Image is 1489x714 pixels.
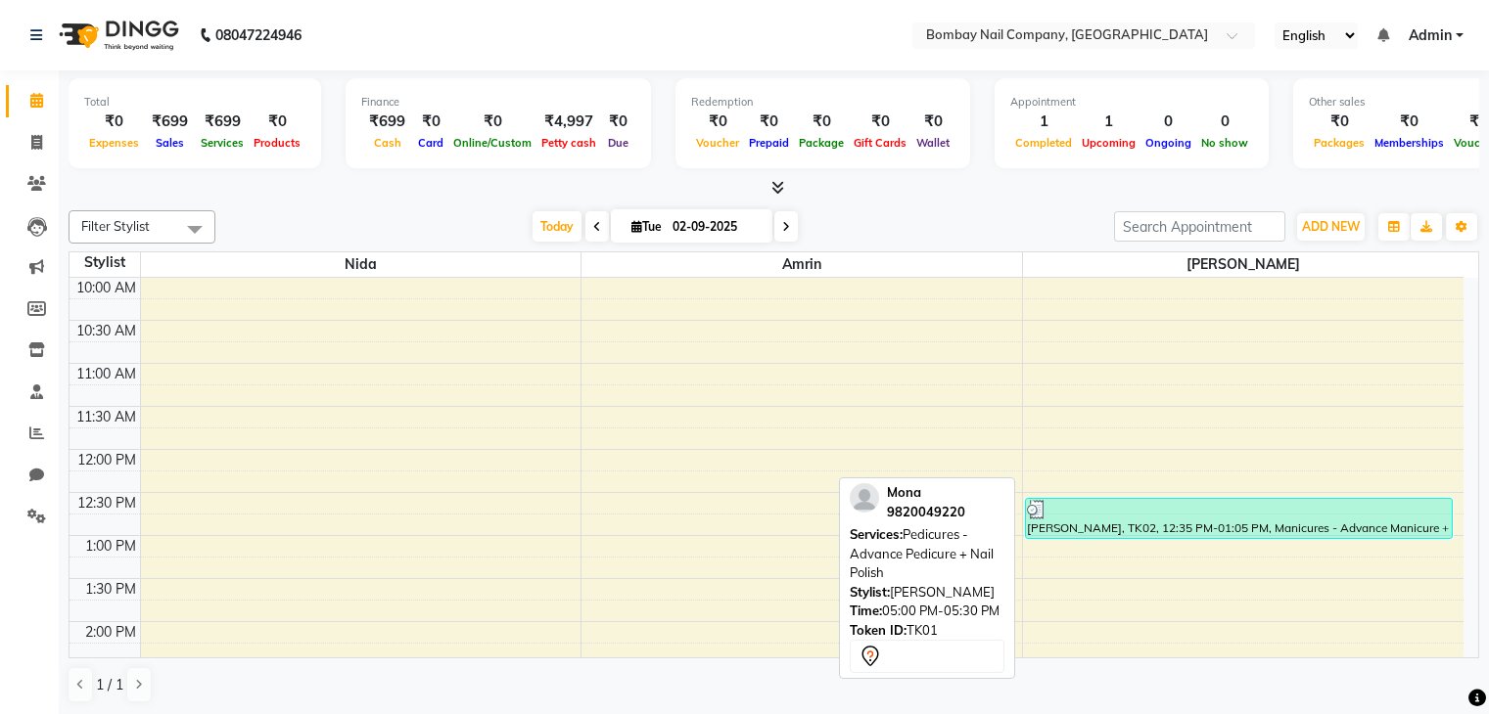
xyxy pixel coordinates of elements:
[603,136,633,150] span: Due
[1077,136,1140,150] span: Upcoming
[850,483,879,513] img: profile
[1309,136,1370,150] span: Packages
[849,111,911,133] div: ₹0
[1297,213,1365,241] button: ADD NEW
[850,622,907,638] span: Token ID:
[1010,94,1253,111] div: Appointment
[448,136,536,150] span: Online/Custom
[536,111,601,133] div: ₹4,997
[84,111,144,133] div: ₹0
[369,136,406,150] span: Cash
[73,450,140,470] div: 12:00 PM
[849,136,911,150] span: Gift Cards
[448,111,536,133] div: ₹0
[1140,111,1196,133] div: 0
[413,111,448,133] div: ₹0
[361,111,413,133] div: ₹699
[533,211,582,242] span: Today
[667,212,765,242] input: 2025-09-02
[141,252,582,277] span: Nida
[72,321,140,341] div: 10:30 AM
[1140,136,1196,150] span: Ongoing
[850,526,903,542] span: Services:
[887,484,921,500] span: Mona
[96,675,123,695] span: 1 / 1
[73,493,140,513] div: 12:30 PM
[1114,211,1285,242] input: Search Appointment
[84,94,305,111] div: Total
[1010,136,1077,150] span: Completed
[1370,136,1449,150] span: Memberships
[850,584,890,600] span: Stylist:
[627,219,667,234] span: Tue
[72,278,140,298] div: 10:00 AM
[911,136,954,150] span: Wallet
[794,111,849,133] div: ₹0
[361,94,635,111] div: Finance
[850,583,1004,602] div: [PERSON_NAME]
[850,602,882,618] span: Time:
[50,8,184,63] img: logo
[72,407,140,427] div: 11:30 AM
[1077,111,1140,133] div: 1
[249,111,305,133] div: ₹0
[911,111,954,133] div: ₹0
[215,8,302,63] b: 08047224946
[744,136,794,150] span: Prepaid
[691,136,744,150] span: Voucher
[144,111,196,133] div: ₹699
[196,136,249,150] span: Services
[582,252,1022,277] span: Amrin
[151,136,189,150] span: Sales
[601,111,635,133] div: ₹0
[72,364,140,384] div: 11:00 AM
[81,579,140,600] div: 1:30 PM
[1196,111,1253,133] div: 0
[794,136,849,150] span: Package
[249,136,305,150] span: Products
[850,621,1004,641] div: TK01
[1302,219,1360,234] span: ADD NEW
[850,526,994,580] span: Pedicures - Advance Pedicure + Nail Polish
[850,602,1004,621] div: 05:00 PM-05:30 PM
[196,111,249,133] div: ₹699
[81,218,150,234] span: Filter Stylist
[744,111,794,133] div: ₹0
[1309,111,1370,133] div: ₹0
[691,111,744,133] div: ₹0
[70,252,140,273] div: Stylist
[1370,111,1449,133] div: ₹0
[536,136,601,150] span: Petty cash
[1409,25,1452,46] span: Admin
[413,136,448,150] span: Card
[84,136,144,150] span: Expenses
[1023,252,1464,277] span: [PERSON_NAME]
[81,622,140,643] div: 2:00 PM
[887,503,965,522] div: 9820049220
[1010,111,1077,133] div: 1
[1026,499,1452,538] div: [PERSON_NAME], TK02, 12:35 PM-01:05 PM, Manicures - Advance Manicure + Nail Polish
[691,94,954,111] div: Redemption
[1196,136,1253,150] span: No show
[81,536,140,557] div: 1:00 PM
